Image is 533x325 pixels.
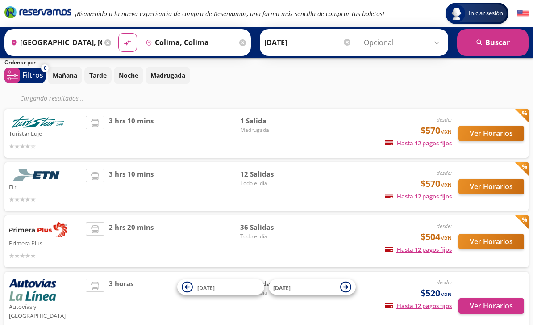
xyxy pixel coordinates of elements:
span: Hasta 12 pagos fijos [385,139,452,147]
img: Primera Plus [9,222,67,237]
span: 12 Salidas [240,169,303,179]
img: Turistar Lujo [9,116,67,128]
input: Opcional [364,31,444,54]
p: Tarde [89,71,107,80]
button: [DATE] [269,279,356,295]
em: desde: [437,116,452,123]
span: Hasta 12 pagos fijos [385,302,452,310]
span: [DATE] [197,284,215,291]
button: Ver Horarios [458,234,524,249]
p: Mañana [53,71,77,80]
small: MXN [440,181,452,188]
p: Noche [119,71,138,80]
button: Tarde [84,67,112,84]
p: Madrugada [150,71,185,80]
button: Buscar [457,29,529,56]
button: 0Filtros [4,68,46,83]
em: desde: [437,279,452,286]
small: MXN [440,235,452,241]
span: 0 [44,64,46,72]
span: $504 [421,230,452,244]
p: Autovías y [GEOGRAPHIC_DATA] [9,301,81,320]
span: 17 Salidas [240,279,303,289]
em: Cargando resultados ... [20,94,84,102]
button: English [517,8,529,19]
p: Primera Plus [9,237,81,248]
em: desde: [437,222,452,230]
span: Todo el día [240,232,303,241]
span: $570 [421,124,452,137]
a: Brand Logo [4,5,71,21]
span: 2 hrs 20 mins [109,222,154,261]
small: MXN [440,291,452,298]
p: Filtros [22,70,43,80]
input: Buscar Destino [142,31,237,54]
button: Noche [114,67,143,84]
button: Mañana [48,67,82,84]
img: Etn [9,169,67,181]
em: ¡Bienvenido a la nueva experiencia de compra de Reservamos, una forma más sencilla de comprar tus... [75,9,384,18]
p: Ordenar por [4,59,36,67]
span: Hasta 12 pagos fijos [385,192,452,200]
span: Hasta 12 pagos fijos [385,245,452,253]
span: Madrugada [240,126,303,134]
button: [DATE] [177,279,264,295]
img: Autovías y La Línea [9,279,56,301]
small: MXN [440,128,452,135]
span: Todo el día [240,179,303,187]
button: Ver Horarios [458,298,524,314]
p: Turistar Lujo [9,128,81,139]
input: Elegir Fecha [264,31,352,54]
p: Etn [9,181,81,192]
span: 3 hrs 10 mins [109,169,154,204]
span: $520 [421,287,452,300]
span: 36 Salidas [240,222,303,232]
em: desde: [437,169,452,177]
button: Ver Horarios [458,126,524,141]
input: Buscar Origen [7,31,102,54]
span: 3 hrs 10 mins [109,116,154,151]
i: Brand Logo [4,5,71,19]
button: Ver Horarios [458,179,524,194]
button: Madrugada [146,67,190,84]
span: [DATE] [273,284,291,291]
span: $570 [421,177,452,190]
span: Iniciar sesión [465,9,507,18]
span: 1 Salida [240,116,303,126]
